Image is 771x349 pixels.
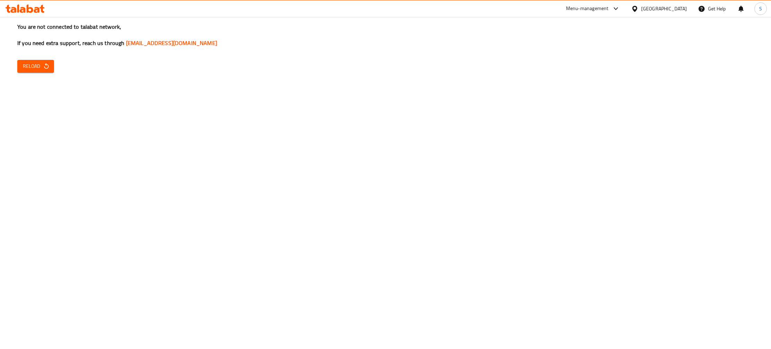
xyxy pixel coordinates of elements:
[17,23,754,47] h3: You are not connected to talabat network, If you need extra support, reach us through
[759,5,762,12] span: S
[23,62,48,71] span: Reload
[566,5,609,13] div: Menu-management
[641,5,687,12] div: [GEOGRAPHIC_DATA]
[17,60,54,73] button: Reload
[126,38,217,48] a: [EMAIL_ADDRESS][DOMAIN_NAME]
